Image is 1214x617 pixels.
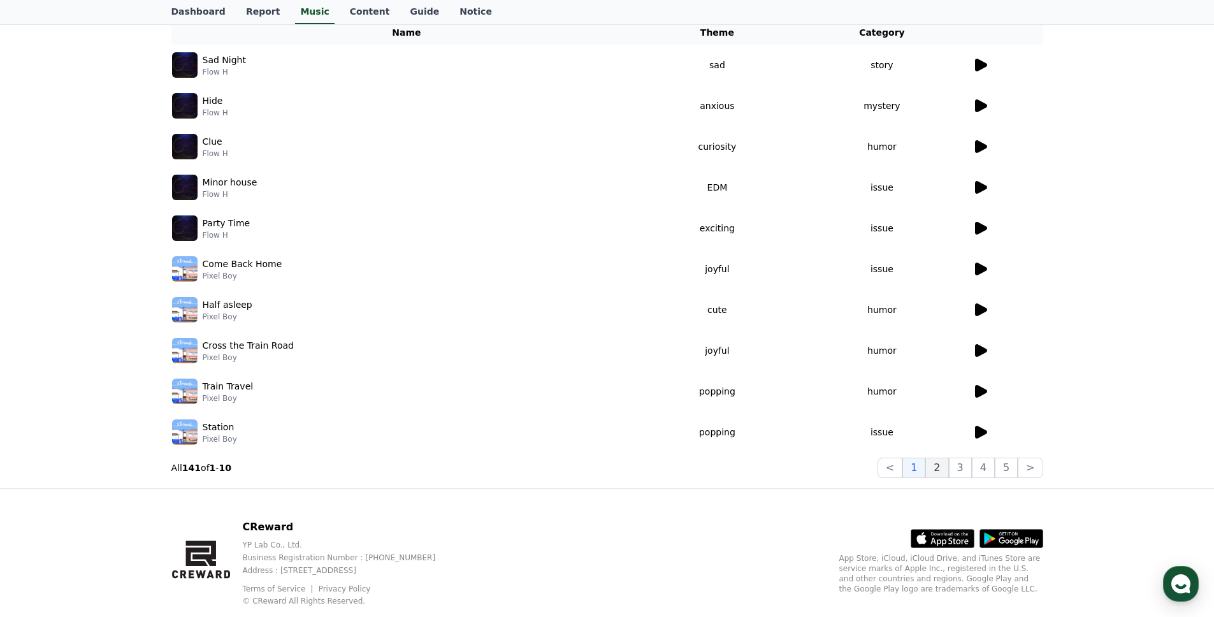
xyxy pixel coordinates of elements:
td: popping [642,371,792,412]
button: > [1018,458,1043,478]
td: popping [642,412,792,453]
button: 5 [995,458,1018,478]
p: Flow H [203,108,228,118]
p: Pixel Boy [203,434,237,444]
td: humor [792,289,971,330]
button: 3 [949,458,972,478]
td: mystery [792,85,971,126]
p: Sad Night [203,54,246,67]
th: Category [792,21,971,45]
img: music [172,379,198,404]
img: music [172,297,198,323]
button: < [878,458,902,478]
p: Flow H [203,189,257,200]
p: Pixel Boy [203,352,294,363]
p: Pixel Boy [203,271,282,281]
p: App Store, iCloud, iCloud Drive, and iTunes Store are service marks of Apple Inc., registered in ... [839,553,1043,594]
p: Cross the Train Road [203,339,294,352]
img: music [172,256,198,282]
p: Train Travel [203,380,254,393]
p: Station [203,421,235,434]
p: © CReward All Rights Reserved. [242,596,456,606]
td: curiosity [642,126,792,167]
strong: 141 [182,463,201,473]
a: Settings [164,404,245,436]
td: sad [642,45,792,85]
p: Half asleep [203,298,252,312]
p: Flow H [203,230,250,240]
span: Messages [106,424,143,434]
p: Clue [203,135,222,149]
td: humor [792,371,971,412]
td: cute [642,289,792,330]
p: Pixel Boy [203,393,254,403]
th: Theme [642,21,792,45]
span: Home [33,423,55,433]
td: issue [792,249,971,289]
p: Party Time [203,217,250,230]
td: EDM [642,167,792,208]
img: music [172,52,198,78]
th: Name [171,21,642,45]
img: music [172,215,198,241]
span: Settings [189,423,220,433]
p: Minor house [203,176,257,189]
p: Address : [STREET_ADDRESS] [242,565,456,576]
img: music [172,338,198,363]
button: 1 [902,458,925,478]
img: music [172,175,198,200]
p: All of - [171,461,231,474]
p: Hide [203,94,223,108]
p: Pixel Boy [203,312,252,322]
td: issue [792,208,971,249]
a: Messages [84,404,164,436]
p: Flow H [203,149,228,159]
img: music [172,419,198,445]
strong: 1 [210,463,216,473]
a: Terms of Service [242,584,315,593]
strong: 10 [219,463,231,473]
p: Flow H [203,67,246,77]
td: story [792,45,971,85]
p: Come Back Home [203,258,282,271]
td: humor [792,330,971,371]
img: music [172,93,198,119]
a: Home [4,404,84,436]
td: joyful [642,330,792,371]
td: issue [792,412,971,453]
td: joyful [642,249,792,289]
p: CReward [242,519,456,535]
td: humor [792,126,971,167]
td: anxious [642,85,792,126]
button: 4 [972,458,995,478]
button: 2 [925,458,948,478]
td: issue [792,167,971,208]
img: music [172,134,198,159]
a: Privacy Policy [319,584,371,593]
p: Business Registration Number : [PHONE_NUMBER] [242,553,456,563]
td: exciting [642,208,792,249]
p: YP Lab Co., Ltd. [242,540,456,550]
